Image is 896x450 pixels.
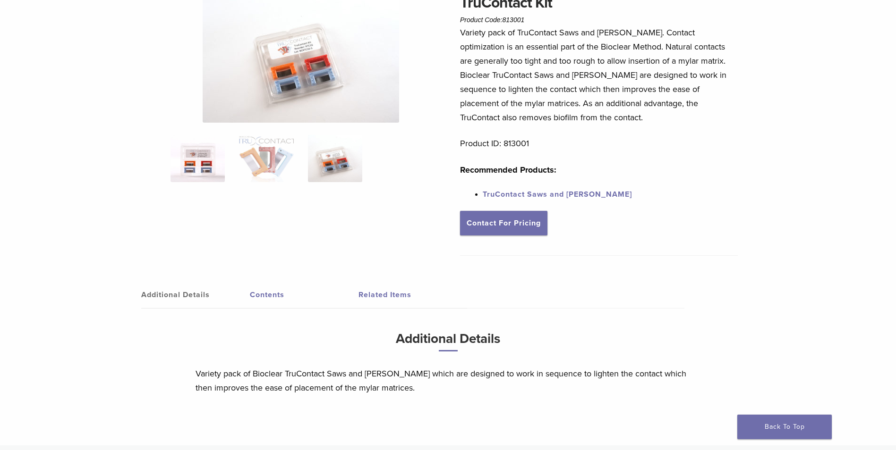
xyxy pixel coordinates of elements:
[141,282,250,308] a: Additional Details
[460,211,547,235] a: Contact For Pricing
[460,136,738,150] p: Product ID: 813001
[503,16,525,24] span: 813001
[460,25,738,125] p: Variety pack of TruContact Saws and [PERSON_NAME]. Contact optimization is an essential part of t...
[460,16,524,24] span: Product Code:
[308,135,362,182] img: TruContact Kit - Image 3
[196,327,701,359] h3: Additional Details
[239,135,293,182] img: TruContact Kit - Image 2
[250,282,358,308] a: Contents
[358,282,467,308] a: Related Items
[196,367,701,395] p: Variety pack of Bioclear TruContact Saws and [PERSON_NAME] which are designed to work in sequence...
[737,415,832,439] a: Back To Top
[460,165,556,175] strong: Recommended Products:
[483,190,632,199] a: TruContact Saws and [PERSON_NAME]
[171,135,225,182] img: TruContact-Assorted-1-324x324.jpg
